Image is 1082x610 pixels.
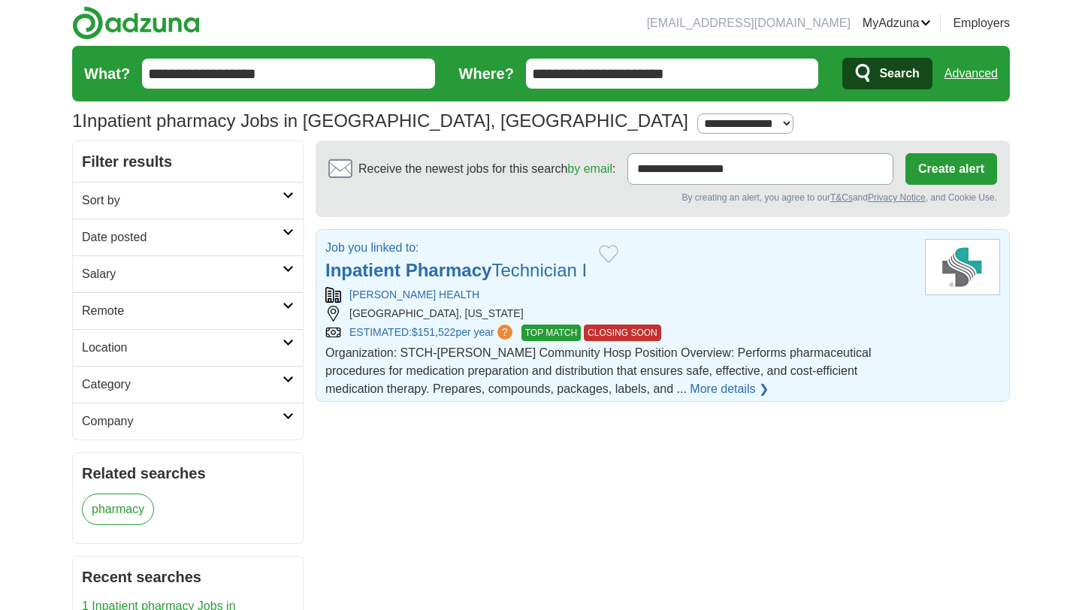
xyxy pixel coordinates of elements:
a: Employers [953,14,1010,32]
h2: Location [82,339,283,357]
button: Search [842,58,932,89]
button: Create alert [905,153,997,185]
li: [EMAIL_ADDRESS][DOMAIN_NAME] [647,14,851,32]
a: pharmacy [82,494,154,525]
a: Date posted [73,219,303,255]
a: ESTIMATED:$151,522per year? [349,325,515,341]
div: [GEOGRAPHIC_DATA], [US_STATE] [325,306,913,322]
h2: Filter results [73,141,303,182]
a: [PERSON_NAME] HEALTH [349,288,479,300]
a: Category [73,366,303,403]
a: Sort by [73,182,303,219]
h2: Remote [82,302,283,320]
span: Receive the newest jobs for this search : [358,160,615,178]
h2: Recent searches [82,566,294,588]
strong: Pharmacy [406,260,492,280]
a: T&Cs [830,192,853,203]
label: What? [84,62,130,85]
p: Job you linked to: [325,239,587,257]
h2: Date posted [82,228,283,246]
span: TOP MATCH [521,325,581,341]
a: Location [73,329,303,366]
span: CLOSING SOON [584,325,661,341]
h2: Category [82,376,283,394]
span: 1 [72,107,82,134]
h2: Company [82,412,283,430]
span: $151,522 [412,326,455,338]
img: Adzuna logo [72,6,200,40]
span: Organization: STCH-[PERSON_NAME] Community Hosp Position Overview: Performs pharmaceutical proced... [325,346,871,395]
span: Search [879,59,919,89]
a: by email [567,162,612,175]
h2: Salary [82,265,283,283]
span: ? [497,325,512,340]
label: Where? [459,62,514,85]
a: Inpatient PharmacyTechnician I [325,260,587,280]
a: Company [73,403,303,439]
h2: Related searches [82,462,294,485]
button: Add to favorite jobs [599,245,618,263]
a: Remote [73,292,303,329]
a: Advanced [944,59,998,89]
h1: Inpatient pharmacy Jobs in [GEOGRAPHIC_DATA], [GEOGRAPHIC_DATA] [72,110,688,131]
a: More details ❯ [690,380,769,398]
a: Privacy Notice [868,192,926,203]
a: MyAdzuna [863,14,932,32]
img: Sutter Health logo [925,239,1000,295]
a: Salary [73,255,303,292]
strong: Inpatient [325,260,400,280]
div: By creating an alert, you agree to our and , and Cookie Use. [328,191,997,204]
h2: Sort by [82,192,283,210]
